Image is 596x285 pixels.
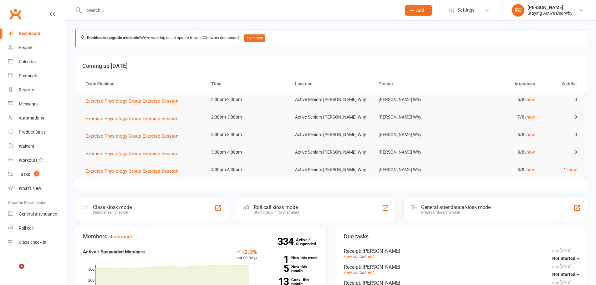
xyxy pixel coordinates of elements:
div: Member self check-in [93,210,132,215]
button: Not Started [552,253,579,264]
td: Active Seniors [PERSON_NAME] Why [289,145,373,160]
div: EC [512,4,524,17]
a: 1New this week [267,256,319,260]
span: Exercise Physiology Group Exercise Session [85,116,178,121]
div: [PERSON_NAME] [527,5,573,10]
strong: 334 [278,237,296,246]
td: Active Seniors [PERSON_NAME] Why [289,110,373,125]
a: edit [368,270,374,275]
a: What's New [8,181,66,196]
iframe: Intercom live chat [6,264,21,279]
span: 6 [34,171,39,176]
td: 1 [541,162,583,177]
td: [PERSON_NAME] Why [373,110,457,125]
span: Exercise Physiology Group Exercise Session [85,98,178,104]
td: [PERSON_NAME] Why [373,127,457,142]
span: : [PERSON_NAME] [360,264,400,270]
td: 0 [541,127,583,142]
strong: 1 [267,255,289,264]
div: Roll call [19,226,33,231]
div: Staff check-in for members [254,210,299,215]
a: Messages [8,97,66,111]
a: Tasks 6 [8,167,66,181]
button: Exercise Physiology Group Exercise Session [85,150,183,157]
div: Receipt [344,248,580,254]
td: 0 [541,110,583,125]
td: Active Seniors [PERSON_NAME] Why [289,162,373,177]
div: People [19,45,32,50]
a: show [566,167,577,172]
th: Location [289,76,373,92]
a: Roll call [8,221,66,235]
a: show [524,115,535,120]
button: Exercise Physiology Group Exercise Session [85,132,183,140]
button: Exercise Physiology Group Exercise Session [85,115,183,122]
strong: Active / Suspended Members [83,249,145,255]
h3: Members [83,233,319,240]
span: Settings [457,3,475,17]
strong: Dashboard upgrade available: [87,35,140,40]
div: What's New [19,186,41,191]
div: General attendance [19,211,57,216]
h3: Due tasks [344,233,580,240]
div: Waivers [19,144,34,149]
td: Active Seniors [PERSON_NAME] Why [289,127,373,142]
a: 5New this month [267,265,319,273]
div: Staying Active Dee Why [527,10,573,16]
th: Attendees [457,76,541,92]
div: Last 30 Days [234,248,257,262]
div: General attendance kiosk mode [421,204,491,210]
div: Class check-in [19,240,46,245]
td: 2:30pm-3:00pm [206,110,289,125]
span: Exercise Physiology Group Exercise Session [85,151,178,156]
div: Tasks [19,172,30,177]
td: 8/8 [457,162,541,177]
a: show more [109,234,132,240]
td: 4:00pm-4:30pm [206,162,289,177]
div: Class kiosk mode [93,204,132,210]
td: 2:00pm-2:30pm [206,92,289,107]
a: view contact [344,254,366,259]
button: Exercise Physiology Group Exercise Session [85,167,183,175]
a: 334Active / Suspended [296,233,323,251]
div: We're working on an update to your Clubworx dashboard. [75,29,587,47]
strong: 5 [267,264,289,273]
span: Exercise Physiology Group Exercise Session [85,168,178,174]
span: Not Started [552,272,575,277]
th: Event/Booking [80,76,206,92]
a: Clubworx [8,6,23,22]
td: 3:00pm-3:30pm [206,127,289,142]
div: Great for the front desk [421,210,491,215]
td: 0 [541,92,583,107]
div: Product Sales [19,130,46,135]
button: Exercise Physiology Group Exercise Session [85,97,183,105]
td: 3:30pm-4:00pm [206,145,289,160]
th: Waitlist [541,76,583,92]
div: Messages [19,101,38,106]
a: Payments [8,69,66,83]
div: Workouts [19,158,38,163]
button: Try it now [244,34,265,42]
a: Product Sales [8,125,66,139]
a: Waivers [8,139,66,153]
a: Reports [8,83,66,97]
a: General attendance kiosk mode [8,207,66,221]
a: view contact [344,270,366,275]
td: [PERSON_NAME] Why [373,162,457,177]
th: Trainer [373,76,457,92]
th: Time [206,76,289,92]
a: show [524,132,535,137]
a: show [524,97,535,102]
a: show [524,167,535,172]
td: [PERSON_NAME] Why [373,92,457,107]
input: Search... [82,6,397,15]
a: People [8,41,66,55]
h3: Coming up [DATE] [82,63,580,69]
a: Class kiosk mode [8,235,66,249]
span: : [PERSON_NAME] [360,248,400,254]
div: -2.3% [234,248,257,255]
a: Calendar [8,55,66,69]
span: Not Started [552,256,575,261]
div: Payments [19,73,38,78]
div: Receipt [344,264,580,270]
